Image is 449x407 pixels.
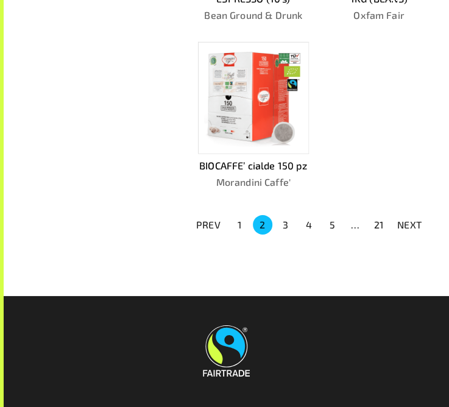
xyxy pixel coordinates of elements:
[230,215,249,235] button: Go to page 1
[253,215,272,235] button: page 2
[322,215,342,235] button: Go to page 5
[203,325,250,377] img: Fairtrade Australia New Zealand logo
[299,215,319,235] button: Go to page 4
[198,175,309,189] p: Morandini Caffe'
[198,42,309,189] a: BIOCAFFE’ cialde 150 pzMorandini Caffe'
[189,214,429,236] nav: pagination navigation
[276,215,295,235] button: Go to page 3
[323,8,434,23] p: Oxfam Fair
[198,158,309,173] p: BIOCAFFE’ cialde 150 pz
[196,218,221,232] p: PREV
[390,214,429,236] button: NEXT
[369,215,388,235] button: Go to page 21
[345,218,365,232] div: …
[189,214,228,236] button: PREV
[198,8,309,23] p: Bean Ground & Drunk
[397,218,422,232] p: NEXT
